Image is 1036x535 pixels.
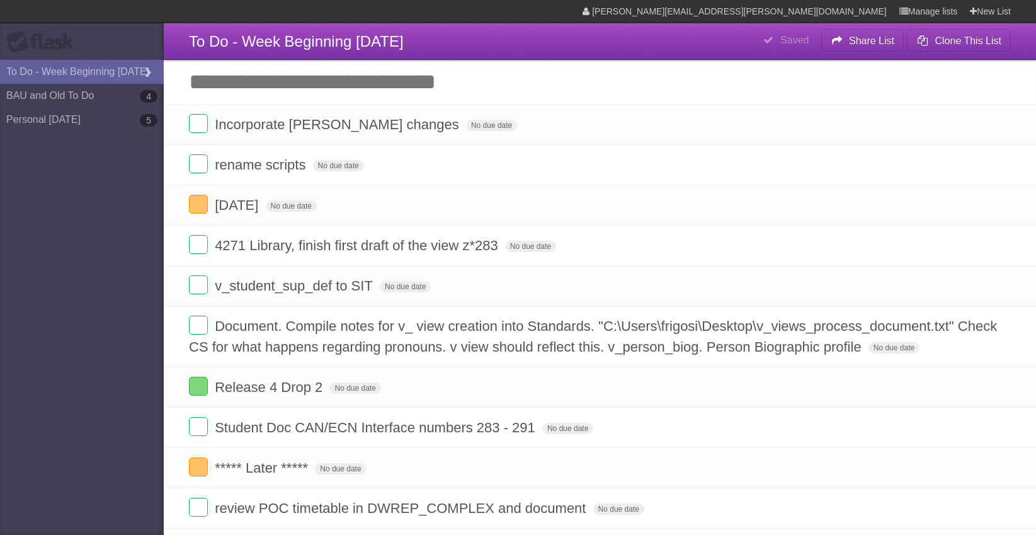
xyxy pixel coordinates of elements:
button: Clone This List [907,30,1011,52]
span: No due date [329,383,380,394]
label: Done [189,417,208,436]
span: Release 4 Drop 2 [215,379,326,395]
b: Clone This List [935,35,1001,46]
span: No due date [380,281,431,292]
label: Done [189,154,208,173]
span: To Do - Week Beginning [DATE] [189,33,404,50]
button: Share List [821,30,904,52]
label: Done [189,195,208,214]
span: No due date [868,342,919,354]
span: No due date [505,241,556,252]
label: Done [189,275,208,294]
b: 5 [140,114,157,127]
span: Student Doc CAN/ECN Interface numbers 283 - 291 [215,420,538,435]
span: No due date [593,503,644,515]
b: Saved [780,35,809,45]
label: Done [189,498,208,517]
label: Done [189,377,208,396]
b: 4 [140,90,157,103]
label: Done [189,457,208,476]
span: No due date [266,200,317,212]
span: No due date [466,120,517,131]
div: Flask [6,31,82,54]
span: No due date [542,423,593,434]
span: v_student_sup_def to SIT [215,278,376,294]
label: Done [189,316,208,335]
span: No due date [313,160,364,171]
label: Done [189,235,208,254]
b: Share List [849,35,894,46]
span: Document. Compile notes for v_ view creation into Standards. "C:\Users\frigosi\Desktop\v_views_pr... [189,318,997,355]
span: rename scripts [215,157,309,173]
span: 4271 Library, finish first draft of the view z*283 [215,238,501,253]
label: Done [189,114,208,133]
span: review POC timetable in DWREP_COMPLEX and document [215,500,589,516]
span: No due date [315,463,366,475]
span: [DATE] [215,197,261,213]
span: Incorporate [PERSON_NAME] changes [215,117,462,132]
